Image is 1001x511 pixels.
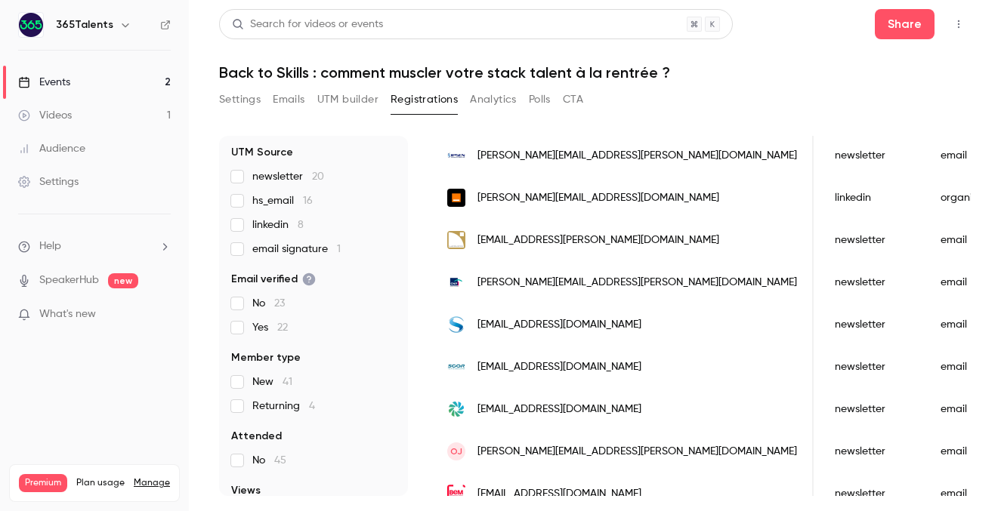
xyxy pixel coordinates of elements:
[18,174,79,189] div: Settings
[283,377,292,387] span: 41
[252,217,304,232] span: linkedin
[529,88,551,112] button: Polls
[19,13,43,37] img: 365Talents
[470,88,517,112] button: Analytics
[219,88,261,112] button: Settings
[875,9,935,39] button: Share
[447,316,465,334] img: safrangroup.com
[820,346,925,388] div: newsletter
[56,17,113,32] h6: 365Talents
[450,445,462,458] span: OJ
[820,430,925,473] div: newsletter
[219,63,971,82] h1: Back to Skills : comment muscler votre stack talent à la rentrée ?
[39,272,99,288] a: SpeakerHub
[18,141,85,156] div: Audience
[19,474,67,492] span: Premium
[277,322,288,333] span: 22
[312,171,324,182] span: 20
[231,429,282,444] span: Attended
[477,275,797,291] span: [PERSON_NAME][EMAIL_ADDRESS][PERSON_NAME][DOMAIN_NAME]
[477,317,641,333] span: [EMAIL_ADDRESS][DOMAIN_NAME]
[563,88,583,112] button: CTA
[477,402,641,417] span: [EMAIL_ADDRESS][DOMAIN_NAME]
[252,242,341,257] span: email signature
[477,359,641,375] span: [EMAIL_ADDRESS][DOMAIN_NAME]
[252,296,285,311] span: No
[252,374,292,389] span: New
[447,231,465,249] img: l-acoustics.com
[447,189,465,207] img: orange.com
[820,261,925,303] div: newsletter
[232,17,383,32] div: Search for videos or events
[820,303,925,346] div: newsletter
[477,444,797,460] span: [PERSON_NAME][EMAIL_ADDRESS][PERSON_NAME][DOMAIN_NAME]
[274,298,285,309] span: 23
[317,88,378,112] button: UTM builder
[108,273,138,288] span: new
[477,486,641,502] span: [EMAIL_ADDRESS][DOMAIN_NAME]
[39,306,96,322] span: What's new
[309,401,315,411] span: 4
[231,272,316,287] span: Email verified
[820,134,925,177] div: newsletter
[18,108,72,123] div: Videos
[337,244,341,254] span: 1
[231,350,301,365] span: Member type
[303,195,313,206] span: 16
[231,483,261,498] span: Views
[273,88,304,112] button: Emails
[447,146,465,165] img: ipsen.com
[298,220,304,230] span: 8
[39,239,61,254] span: Help
[252,169,324,184] span: newsletter
[274,455,286,466] span: 45
[447,485,465,503] img: bem.sn
[820,177,925,219] div: linkedin
[391,88,458,112] button: Registrations
[231,145,293,160] span: UTM Source
[447,273,465,291] img: cnp.fr
[252,320,288,335] span: Yes
[18,75,70,90] div: Events
[447,400,465,418] img: transmutex.com
[477,190,719,206] span: [PERSON_NAME][EMAIL_ADDRESS][DOMAIN_NAME]
[447,358,465,376] img: scor.com
[18,239,171,254] li: help-dropdown-opener
[252,193,313,208] span: hs_email
[477,232,719,248] span: [EMAIL_ADDRESS][PERSON_NAME][DOMAIN_NAME]
[820,388,925,430] div: newsletter
[820,219,925,261] div: newsletter
[252,399,315,414] span: Returning
[76,477,125,489] span: Plan usage
[477,148,797,164] span: [PERSON_NAME][EMAIL_ADDRESS][PERSON_NAME][DOMAIN_NAME]
[252,453,286,468] span: No
[134,477,170,489] a: Manage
